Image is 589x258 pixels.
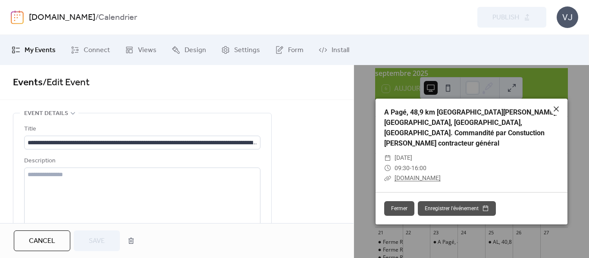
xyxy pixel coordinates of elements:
span: Settings [234,45,260,56]
a: Connect [64,38,116,62]
span: / Edit Event [43,73,90,92]
a: Views [119,38,163,62]
span: [DATE] [395,153,412,163]
b: Calendrier [98,9,137,26]
div: ​ [384,163,391,174]
span: My Events [25,45,56,56]
span: - [410,165,411,171]
span: Cancel [29,236,55,246]
div: VJ [557,6,578,28]
button: Fermer [384,201,414,216]
a: Design [165,38,213,62]
a: My Events [5,38,62,62]
button: Enregistrer l'événement [418,201,496,216]
span: 09:30 [395,165,410,171]
div: Description [24,156,259,166]
div: ​ [384,153,391,163]
a: Events [13,73,43,92]
div: Title [24,124,259,134]
span: Connect [84,45,110,56]
span: 16:00 [411,165,426,171]
a: Settings [215,38,266,62]
a: [DOMAIN_NAME] [395,174,441,181]
a: Form [269,38,310,62]
a: A Pagé, 48,9 km [GEOGRAPHIC_DATA][PERSON_NAME], [GEOGRAPHIC_DATA], [GEOGRAPHIC_DATA], [GEOGRAPHIC... [384,108,557,147]
span: Event details [24,109,68,119]
img: logo [11,10,24,24]
button: Cancel [14,230,70,251]
span: Form [288,45,304,56]
a: [DOMAIN_NAME] [29,9,95,26]
div: ​ [384,173,391,183]
a: Install [312,38,356,62]
span: Install [332,45,349,56]
span: Design [185,45,206,56]
span: Views [138,45,157,56]
b: / [95,9,98,26]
